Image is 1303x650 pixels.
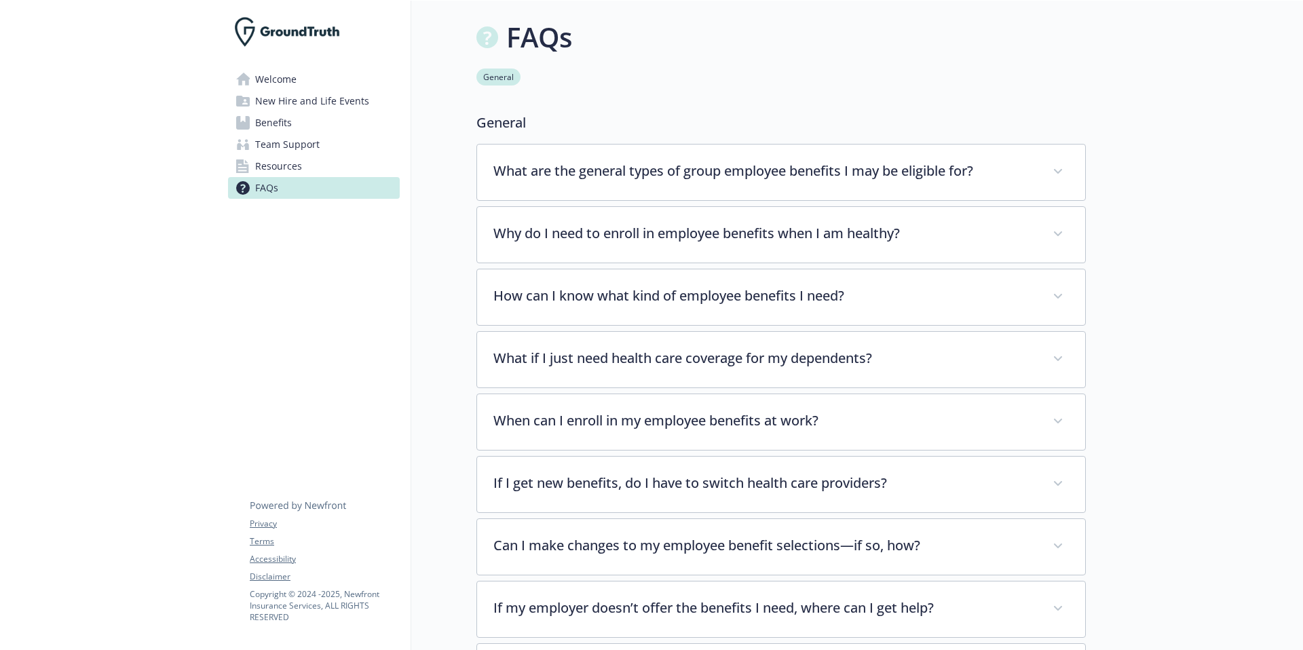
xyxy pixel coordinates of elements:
[493,161,1036,181] p: What are the general types of group employee benefits I may be eligible for?
[255,155,302,177] span: Resources
[228,112,400,134] a: Benefits
[493,535,1036,556] p: Can I make changes to my employee benefit selections—if so, how?
[477,457,1085,512] div: If I get new benefits, do I have to switch health care providers?
[477,145,1085,200] div: What are the general types of group employee benefits I may be eligible for?
[250,553,399,565] a: Accessibility
[477,207,1085,263] div: Why do I need to enroll in employee benefits when I am healthy?
[493,598,1036,618] p: If my employer doesn’t offer the benefits I need, where can I get help?
[250,588,399,623] p: Copyright © 2024 - 2025 , Newfront Insurance Services, ALL RIGHTS RESERVED
[493,348,1036,368] p: What if I just need health care coverage for my dependents?
[255,134,320,155] span: Team Support
[228,90,400,112] a: New Hire and Life Events
[477,581,1085,637] div: If my employer doesn’t offer the benefits I need, where can I get help?
[477,269,1085,325] div: How can I know what kind of employee benefits I need?
[477,332,1085,387] div: What if I just need health care coverage for my dependents?
[493,473,1036,493] p: If I get new benefits, do I have to switch health care providers?
[477,519,1085,575] div: Can I make changes to my employee benefit selections—if so, how?
[255,112,292,134] span: Benefits
[250,518,399,530] a: Privacy
[476,70,521,83] a: General
[255,90,369,112] span: New Hire and Life Events
[477,394,1085,450] div: When can I enroll in my employee benefits at work?
[250,535,399,548] a: Terms
[255,177,278,199] span: FAQs
[506,17,572,58] h1: FAQs
[250,571,399,583] a: Disclaimer
[228,155,400,177] a: Resources
[228,177,400,199] a: FAQs
[228,69,400,90] a: Welcome
[493,410,1036,431] p: When can I enroll in my employee benefits at work?
[493,223,1036,244] p: Why do I need to enroll in employee benefits when I am healthy?
[255,69,297,90] span: Welcome
[493,286,1036,306] p: How can I know what kind of employee benefits I need?
[228,134,400,155] a: Team Support
[476,113,1086,133] p: General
